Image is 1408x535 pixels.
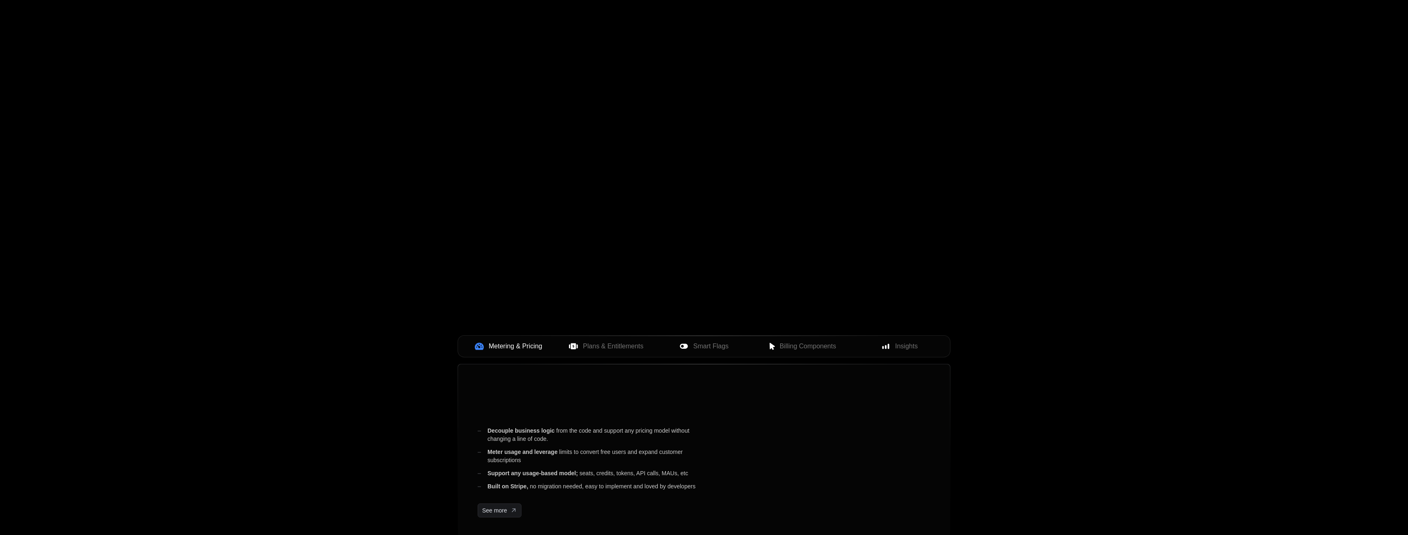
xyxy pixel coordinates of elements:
[478,427,710,443] div: from the code and support any pricing model without changing a line of code.
[460,337,557,355] button: Metering & Pricing
[478,482,710,490] div: no migration needed, easy to implement and loved by developers
[482,506,507,515] span: See more
[583,341,643,351] span: Plans & Entitlements
[487,470,578,476] span: Support any usage-based model;
[655,337,753,355] button: Smart Flags
[487,449,557,455] span: Meter usage and leverage
[487,483,528,490] span: Built on Stripe,
[693,341,729,351] span: Smart Flags
[478,448,710,464] div: limits to convert free users and expand customer subscriptions
[851,337,948,355] button: Insights
[478,469,710,477] div: seats, credits, tokens, API calls, MAUs, etc
[780,341,836,351] span: Billing Components
[478,503,521,517] a: [object Object]
[753,337,851,355] button: Billing Components
[557,337,655,355] button: Plans & Entitlements
[895,341,918,351] span: Insights
[489,341,542,351] span: Metering & Pricing
[487,427,555,434] span: Decouple business logic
